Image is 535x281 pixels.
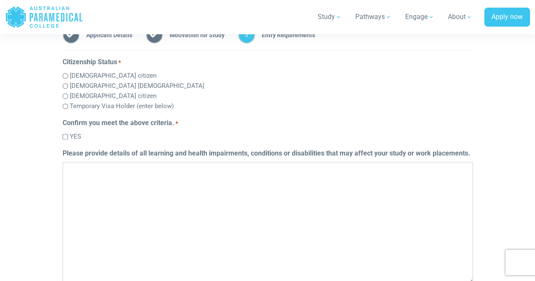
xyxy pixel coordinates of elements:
[238,27,255,44] span: 3
[400,5,439,29] a: Engage
[484,8,530,27] a: Apply now
[70,91,156,101] label: [DEMOGRAPHIC_DATA] citizen
[163,27,225,44] span: Motivation for Study
[146,27,163,44] span: 2
[350,5,397,29] a: Pathways
[63,118,473,128] legend: Confirm you meet the above criteria.
[63,148,470,158] label: Please provide details of all learning and health impairments, conditions or disabilities that ma...
[63,27,80,44] span: 1
[70,132,81,142] label: YES
[70,81,204,91] label: [DEMOGRAPHIC_DATA] [DEMOGRAPHIC_DATA]
[255,27,315,44] span: Entry Requirements
[70,71,156,81] label: [DEMOGRAPHIC_DATA] citizen
[80,27,132,44] span: Applicant Details
[313,5,347,29] a: Study
[70,101,174,111] label: Temporary Visa Holder (enter below)
[443,5,477,29] a: About
[5,3,83,31] a: Australian Paramedical College
[63,57,473,67] legend: Citizenship Status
